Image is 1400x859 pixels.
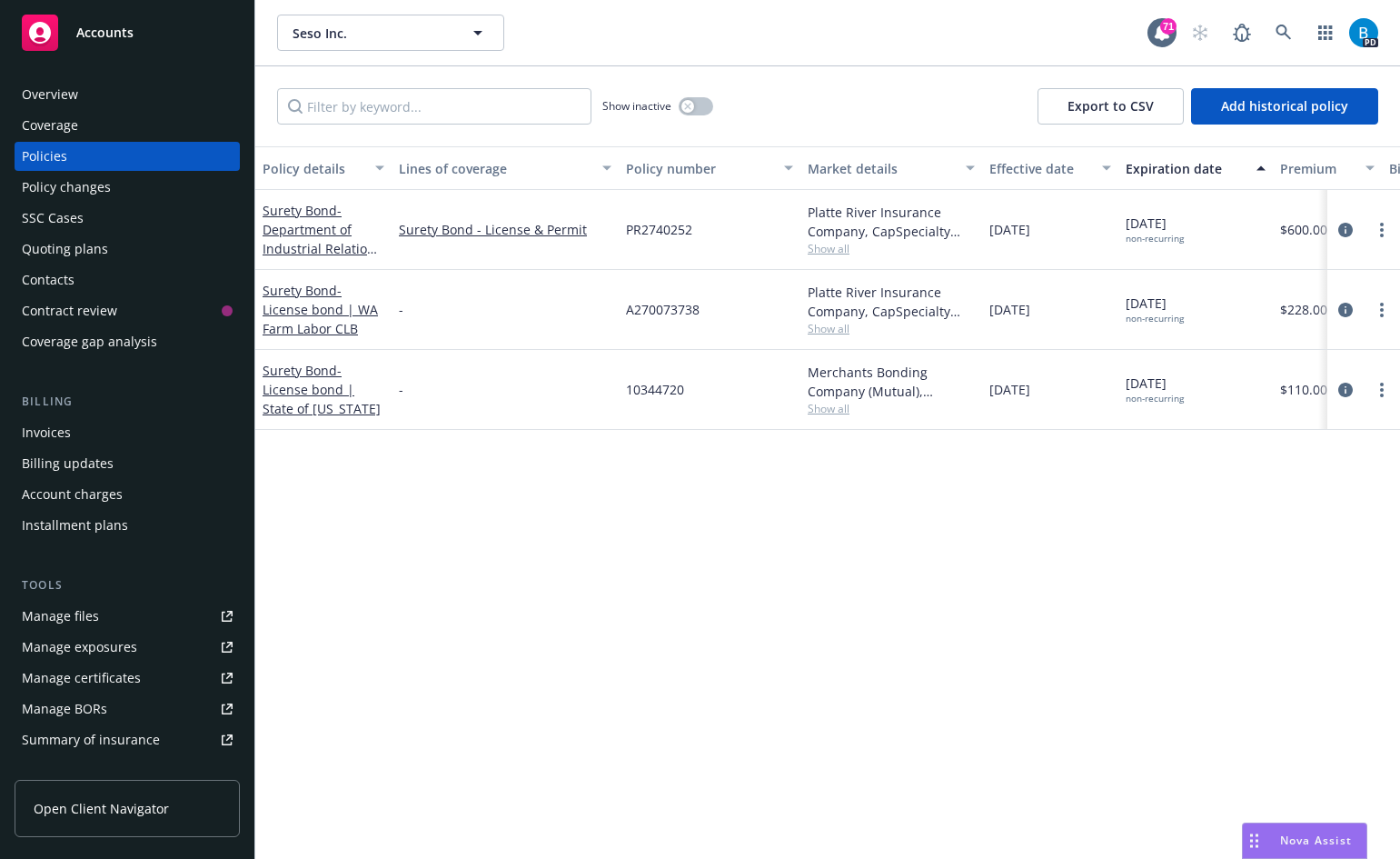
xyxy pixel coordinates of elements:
button: Policy details [255,146,392,190]
div: Merchants Bonding Company (Mutual), Merchants Bonding Company [808,363,975,401]
span: 10344720 [626,380,684,399]
span: Open Client Navigator [34,799,169,818]
span: $110.00 [1280,380,1327,399]
span: [DATE] [989,220,1030,239]
a: Policies [15,142,240,171]
input: Filter by keyword... [277,88,591,125]
div: Summary of insurance [22,725,160,754]
a: Coverage [15,111,240,140]
div: Policy details [263,159,364,178]
span: A270073738 [626,300,700,319]
div: Platte River Insurance Company, CapSpecialty (Berkshire Hathaway) [808,203,975,241]
div: Market details [808,159,955,178]
span: - License bond | WA Farm Labor CLB [263,282,378,337]
div: Premium [1280,159,1355,178]
a: Search [1266,15,1302,51]
div: Effective date [989,159,1091,178]
span: - Department of Industrial Relations - Farm Labor Contract Bond [263,202,382,295]
a: Manage exposures [15,633,240,662]
a: Quoting plans [15,235,240,264]
div: Account charges [22,480,123,509]
button: Premium [1273,146,1382,190]
div: Contract review [22,296,117,325]
div: Platte River Insurance Company, CapSpecialty (Berkshire Hathaway) [808,283,975,321]
a: circleInformation [1335,299,1356,321]
div: Installment plans [22,511,128,540]
div: Contacts [22,265,74,295]
span: $228.00 [1280,300,1327,319]
a: Account charges [15,480,240,509]
div: non-recurring [1126,313,1184,325]
div: Policy number [626,159,773,178]
a: Invoices [15,418,240,447]
div: Policy changes [22,173,111,202]
a: Summary of insurance [15,725,240,754]
a: Manage BORs [15,694,240,724]
a: Manage certificates [15,664,240,693]
span: Show all [808,321,975,336]
button: Nova Assist [1242,823,1367,859]
a: Contacts [15,265,240,295]
a: Contract review [15,296,240,325]
button: Expiration date [1118,146,1273,190]
span: [DATE] [1126,374,1184,405]
div: Manage certificates [22,664,141,693]
span: $600.00 [1280,220,1327,239]
div: Invoices [22,418,71,447]
a: Coverage gap analysis [15,327,240,356]
a: Installment plans [15,511,240,540]
button: Export to CSV [1038,88,1184,125]
div: Billing updates [22,449,114,478]
span: - [399,380,403,399]
a: more [1371,219,1393,241]
span: - [399,300,403,319]
span: [DATE] [1126,214,1184,245]
button: Add historical policy [1191,88,1378,125]
div: Quoting plans [22,235,108,264]
div: 71 [1160,18,1177,35]
div: Expiration date [1126,159,1246,178]
a: Surety Bond [263,282,378,337]
div: Policies [22,142,67,171]
span: Show all [808,241,975,256]
a: Surety Bond [263,362,381,417]
div: Coverage [22,111,78,140]
span: Add historical policy [1221,97,1348,115]
div: non-recurring [1126,233,1184,245]
a: Report a Bug [1224,15,1260,51]
span: Show all [808,401,975,416]
span: [DATE] [1126,294,1184,325]
div: Lines of coverage [399,159,591,178]
span: - License bond | State of [US_STATE] [263,362,381,417]
a: Start snowing [1182,15,1218,51]
a: circleInformation [1335,379,1356,401]
div: Drag to move [1243,824,1266,858]
a: Switch app [1307,15,1344,51]
div: non-recurring [1126,393,1184,405]
a: more [1371,299,1393,321]
a: Accounts [15,7,240,58]
img: photo [1349,18,1378,47]
a: Billing updates [15,449,240,478]
span: PR2740252 [626,220,692,239]
a: SSC Cases [15,204,240,233]
a: more [1371,379,1393,401]
span: [DATE] [989,380,1030,399]
a: circleInformation [1335,219,1356,241]
button: Market details [800,146,982,190]
div: SSC Cases [22,204,84,233]
span: Export to CSV [1067,97,1154,115]
button: Policy number [619,146,800,190]
div: Manage files [22,602,99,631]
button: Lines of coverage [392,146,619,190]
a: Surety Bond - License & Permit [399,220,611,239]
div: Manage exposures [22,633,137,662]
span: [DATE] [989,300,1030,319]
div: Tools [15,576,240,594]
a: Surety Bond [263,202,382,295]
span: Accounts [76,25,134,40]
button: Seso Inc. [277,15,504,51]
span: Show inactive [602,98,671,114]
a: Policy changes [15,173,240,202]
